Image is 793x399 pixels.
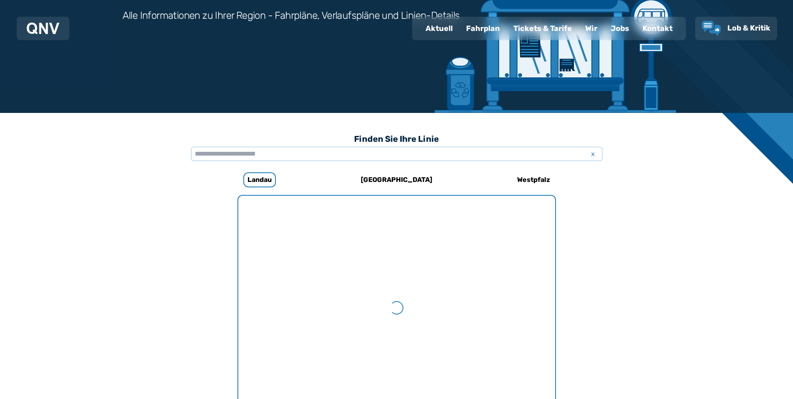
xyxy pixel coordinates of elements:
h6: Westpfalz [514,173,553,187]
h3: Finden Sie Ihre Linie [191,130,602,148]
a: [GEOGRAPHIC_DATA] [341,170,452,190]
a: Wir [579,18,604,39]
a: Westpfalz [478,170,589,190]
img: QNV Logo [27,23,59,34]
a: Lob & Kritik [702,21,770,36]
h6: [GEOGRAPHIC_DATA] [357,173,436,187]
a: Kontakt [636,18,679,39]
span: Lob & Kritik [727,23,770,33]
span: x [587,149,599,159]
a: Tickets & Tarife [507,18,579,39]
a: Jobs [604,18,636,39]
a: QNV Logo [27,20,59,37]
a: Fahrplan [459,18,507,39]
h3: Alle Informationen zu Ihrer Region - Fahrpläne, Verlaufspläne und Linien-Details [122,9,460,22]
a: Landau [204,170,315,190]
h6: Landau [243,172,276,187]
a: Aktuell [419,18,459,39]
